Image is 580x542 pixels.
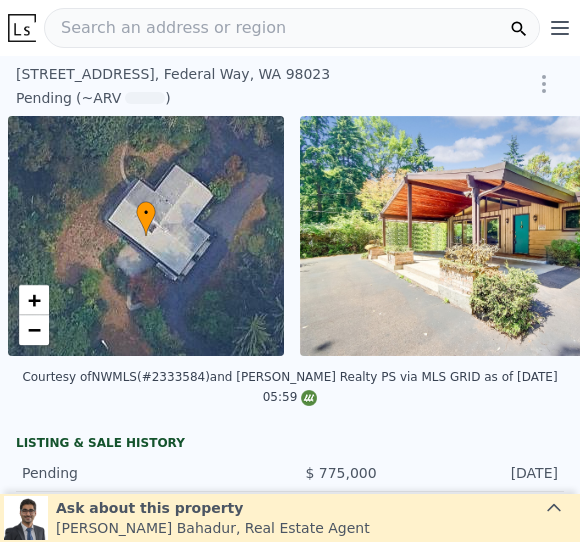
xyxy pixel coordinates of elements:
[16,64,457,84] div: [STREET_ADDRESS] , Federal Way , WA 98023
[305,465,376,481] span: $ 775,000
[16,88,72,108] div: Pending
[524,64,564,104] button: Show Options
[19,315,49,345] a: Zoom out
[56,518,370,538] div: [PERSON_NAME] Bahadur , Real Estate Agent
[22,370,557,404] div: Courtesy of NWMLS (#2333584) and [PERSON_NAME] Realty PS via MLS GRID as of [DATE] 05:59
[4,496,48,540] img: Siddhant Bahadur
[8,14,36,42] img: Lotside
[72,88,171,108] div: (~ARV )
[45,16,286,40] span: Search an address or region
[16,435,564,455] div: LISTING & SALE HISTORY
[385,463,558,483] div: [DATE]
[22,463,195,483] div: Pending
[136,201,156,236] div: •
[28,317,41,342] span: −
[56,498,370,518] div: Ask about this property
[301,390,317,406] img: NWMLS Logo
[136,204,156,222] span: •
[19,285,49,315] a: Zoom in
[28,287,41,312] span: +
